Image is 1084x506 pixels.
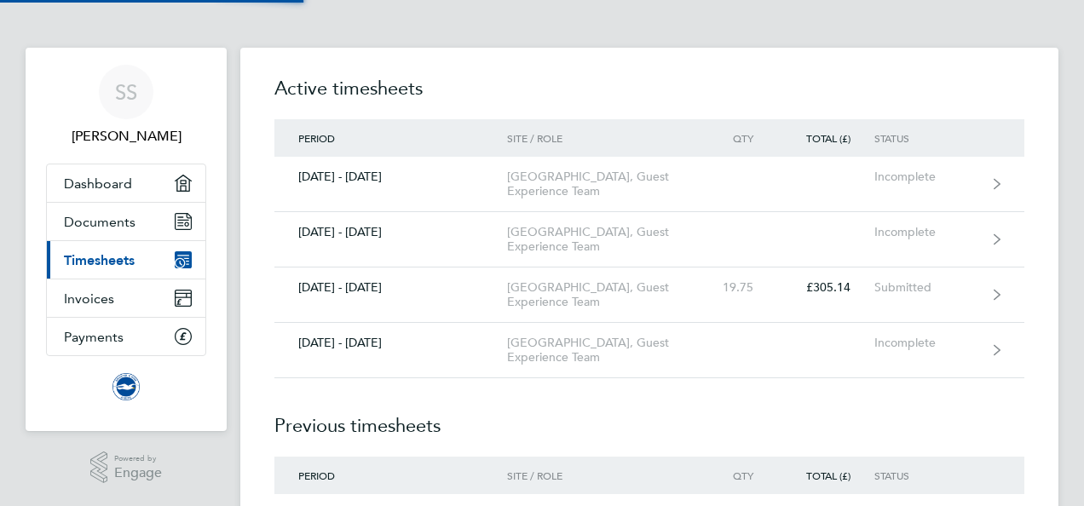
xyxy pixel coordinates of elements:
span: Sarah Sheridan [46,126,206,147]
span: Period [298,131,335,145]
div: [GEOGRAPHIC_DATA], Guest Experience Team [507,280,702,309]
a: SS[PERSON_NAME] [46,65,206,147]
nav: Main navigation [26,48,227,431]
a: Powered byEngage [90,451,163,484]
span: Invoices [64,290,114,307]
div: Status [874,132,979,144]
div: Total (£) [777,132,874,144]
div: [DATE] - [DATE] [274,225,507,239]
div: Incomplete [874,170,979,184]
div: Incomplete [874,336,979,350]
div: [DATE] - [DATE] [274,170,507,184]
div: Status [874,469,979,481]
div: Total (£) [777,469,874,481]
a: [DATE] - [DATE][GEOGRAPHIC_DATA], Guest Experience TeamIncomplete [274,212,1024,267]
div: Site / Role [507,132,702,144]
img: brightonandhovealbion-logo-retina.png [112,373,140,400]
div: [DATE] - [DATE] [274,280,507,295]
a: Timesheets [47,241,205,279]
span: Dashboard [64,175,132,192]
h2: Active timesheets [274,75,1024,119]
div: [GEOGRAPHIC_DATA], Guest Experience Team [507,225,702,254]
a: Payments [47,318,205,355]
a: [DATE] - [DATE][GEOGRAPHIC_DATA], Guest Experience TeamIncomplete [274,323,1024,378]
h2: Previous timesheets [274,378,1024,457]
a: [DATE] - [DATE][GEOGRAPHIC_DATA], Guest Experience TeamIncomplete [274,157,1024,212]
a: Go to home page [46,373,206,400]
span: Timesheets [64,252,135,268]
div: [GEOGRAPHIC_DATA], Guest Experience Team [507,170,702,198]
div: Qty [702,469,777,481]
div: 19.75 [702,280,777,295]
div: Qty [702,132,777,144]
div: Incomplete [874,225,979,239]
a: Dashboard [47,164,205,202]
span: Engage [114,466,162,480]
a: Invoices [47,279,205,317]
a: [DATE] - [DATE][GEOGRAPHIC_DATA], Guest Experience Team19.75£305.14Submitted [274,267,1024,323]
div: Site / Role [507,469,702,481]
div: [DATE] - [DATE] [274,336,507,350]
span: Documents [64,214,135,230]
a: Documents [47,203,205,240]
span: SS [115,81,137,103]
span: Period [298,469,335,482]
div: Submitted [874,280,979,295]
span: Payments [64,329,124,345]
div: £305.14 [777,280,874,295]
span: Powered by [114,451,162,466]
div: [GEOGRAPHIC_DATA], Guest Experience Team [507,336,702,365]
